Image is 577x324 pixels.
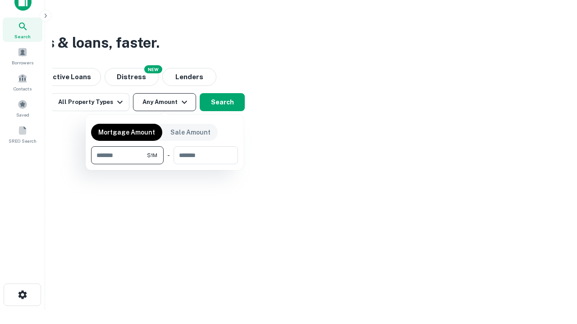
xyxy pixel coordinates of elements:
span: $1M [147,151,157,159]
iframe: Chat Widget [532,252,577,295]
p: Sale Amount [170,127,211,137]
p: Mortgage Amount [98,127,155,137]
div: - [167,146,170,164]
